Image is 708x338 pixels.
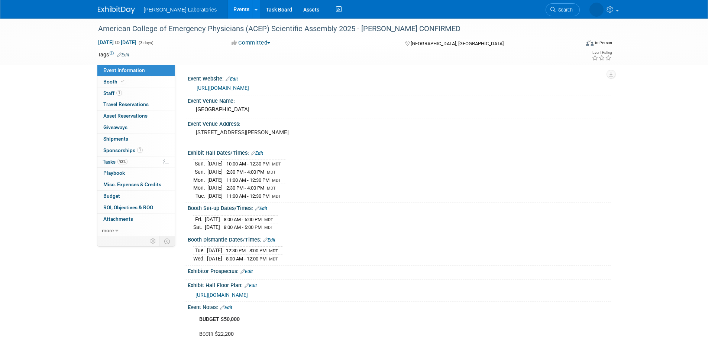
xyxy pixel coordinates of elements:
[193,184,207,192] td: Mon.
[188,118,611,128] div: Event Venue Address:
[207,247,222,255] td: [DATE]
[103,90,122,96] span: Staff
[240,269,253,274] a: Edit
[97,168,175,179] a: Playbook
[97,145,175,156] a: Sponsorships1
[138,40,153,45] span: (3 days)
[264,225,273,230] span: MDT
[98,51,129,58] td: Tags
[592,51,612,55] div: Event Rating
[589,3,604,17] img: Tisha Davis
[207,192,223,200] td: [DATE]
[193,255,207,263] td: Wed.
[144,7,217,13] span: [PERSON_NAME] Laboratories
[188,266,611,275] div: Exhibitor Prospectus:
[97,122,175,133] a: Giveaways
[251,151,263,156] a: Edit
[103,124,127,130] span: Giveaways
[103,101,149,107] span: Travel Reservations
[97,111,175,122] a: Asset Reservations
[188,280,611,289] div: Exhibit Hall Floor Plan:
[269,249,278,253] span: MDT
[103,181,161,187] span: Misc. Expenses & Credits
[207,176,223,184] td: [DATE]
[193,168,207,176] td: Sun.
[263,237,275,243] a: Edit
[207,168,223,176] td: [DATE]
[97,191,175,202] a: Budget
[269,257,278,262] span: MDT
[121,79,125,83] i: Booth reservation complete
[103,216,133,222] span: Attachments
[226,177,269,183] span: 11:00 AM - 12:30 PM
[220,305,232,310] a: Edit
[188,95,611,105] div: Event Venue Name:
[97,65,175,76] a: Event Information
[195,292,248,298] a: [URL][DOMAIN_NAME]
[205,215,220,223] td: [DATE]
[97,134,175,145] a: Shipments
[98,39,137,46] span: [DATE] [DATE]
[226,169,264,175] span: 2:30 PM - 4:00 PM
[97,179,175,190] a: Misc. Expenses & Credits
[224,217,262,222] span: 8:00 AM - 5:00 PM
[255,206,267,211] a: Edit
[193,160,207,168] td: Sun.
[193,247,207,255] td: Tue.
[96,22,569,36] div: American College of Emergency Physicians (ACEP) Scientific Assembly 2025 - [PERSON_NAME] CONFIRMED
[188,203,611,212] div: Booth Set-up Dates/Times:
[245,283,257,288] a: Edit
[117,159,127,164] span: 92%
[224,224,262,230] span: 8:00 AM - 5:00 PM
[193,215,205,223] td: Fri.
[97,157,175,168] a: Tasks92%
[193,223,205,231] td: Sat.
[147,236,160,246] td: Personalize Event Tab Strip
[103,170,125,176] span: Playbook
[229,39,273,47] button: Committed
[226,185,264,191] span: 2:30 PM - 4:00 PM
[205,223,220,231] td: [DATE]
[97,225,175,236] a: more
[188,147,611,157] div: Exhibit Hall Dates/Times:
[97,76,175,88] a: Booth
[193,104,605,115] div: [GEOGRAPHIC_DATA]
[103,159,127,165] span: Tasks
[272,194,281,199] span: MDT
[586,40,594,46] img: Format-Inperson.png
[188,73,611,83] div: Event Website:
[102,227,114,233] span: more
[97,88,175,99] a: Staff1
[97,214,175,225] a: Attachments
[207,184,223,192] td: [DATE]
[196,129,356,136] pre: [STREET_ADDRESS][PERSON_NAME]
[536,39,612,50] div: Event Format
[188,234,611,244] div: Booth Dismantle Dates/Times:
[267,186,276,191] span: MDT
[116,90,122,96] span: 1
[546,3,580,16] a: Search
[226,161,269,167] span: 10:00 AM - 12:30 PM
[98,6,135,14] img: ExhibitDay
[199,316,240,322] b: BUDGET $50,000
[114,39,121,45] span: to
[117,52,129,58] a: Edit
[103,136,128,142] span: Shipments
[264,217,273,222] span: MDT
[103,113,148,119] span: Asset Reservations
[103,147,143,153] span: Sponsorships
[226,76,238,82] a: Edit
[272,162,281,167] span: MDT
[207,160,223,168] td: [DATE]
[226,256,266,262] span: 8:00 AM - 12:00 PM
[103,193,120,199] span: Budget
[159,236,175,246] td: Toggle Event Tabs
[103,79,126,85] span: Booth
[272,178,281,183] span: MDT
[103,204,153,210] span: ROI, Objectives & ROO
[137,147,143,153] span: 1
[226,248,266,253] span: 12:30 PM - 8:00 PM
[97,99,175,110] a: Travel Reservations
[97,202,175,213] a: ROI, Objectives & ROO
